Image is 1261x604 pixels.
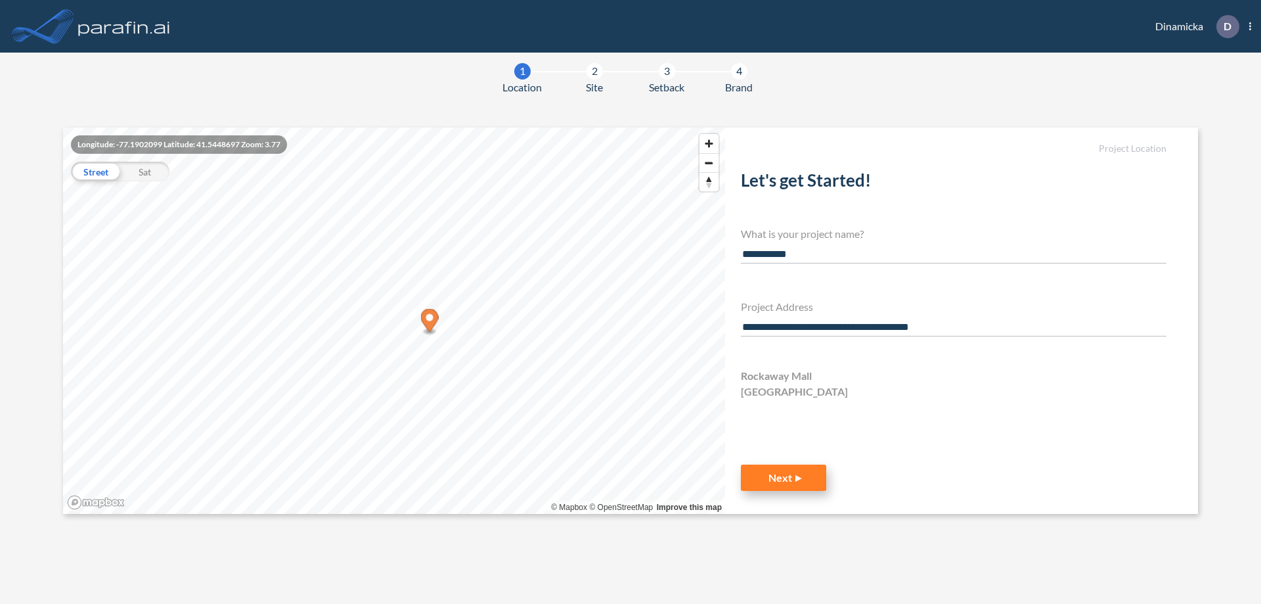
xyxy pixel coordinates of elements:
div: Dinamicka [1136,15,1251,38]
a: Improve this map [657,503,722,512]
span: Reset bearing to north [699,173,719,191]
div: 3 [659,63,675,80]
img: logo [76,13,173,39]
button: Zoom out [699,153,719,172]
a: Mapbox homepage [67,495,125,510]
div: Sat [120,162,169,181]
button: Next [741,465,826,491]
span: Setback [649,80,684,95]
div: Map marker [421,309,439,336]
span: Zoom out [699,154,719,172]
div: 2 [586,63,603,80]
div: 1 [514,63,531,80]
a: Mapbox [551,503,587,512]
h4: Project Address [741,300,1166,313]
canvas: Map [63,128,725,514]
button: Reset bearing to north [699,172,719,191]
h5: Project Location [741,143,1166,154]
div: Street [71,162,120,181]
h2: Let's get Started! [741,170,1166,196]
span: Location [502,80,542,95]
div: Longitude: -77.1902099 Latitude: 41.5448697 Zoom: 3.77 [71,135,287,154]
p: D [1224,20,1231,32]
div: 4 [731,63,747,80]
span: [GEOGRAPHIC_DATA] [741,384,848,400]
span: Rockaway Mall [741,368,812,384]
button: Zoom in [699,134,719,153]
span: Site [586,80,603,95]
a: OpenStreetMap [589,503,653,512]
span: Brand [725,80,753,95]
h4: What is your project name? [741,227,1166,240]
